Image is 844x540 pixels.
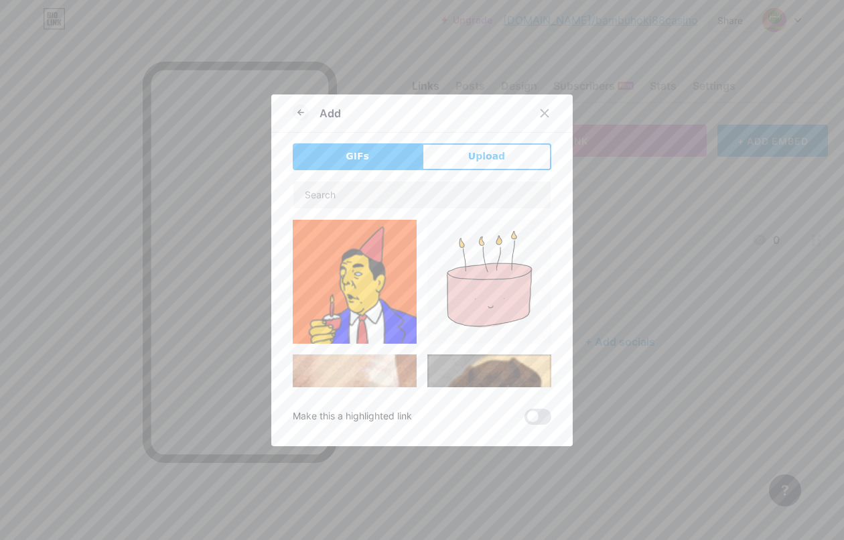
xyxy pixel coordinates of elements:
span: Upload [468,149,505,163]
img: Gihpy [293,354,417,478]
button: Upload [422,143,551,170]
span: GIFs [346,149,369,163]
button: GIFs [293,143,422,170]
img: Gihpy [293,220,417,344]
input: Search [293,182,551,208]
div: Add [320,105,341,121]
img: Gihpy [427,354,551,502]
div: Make this a highlighted link [293,409,412,425]
img: Gihpy [427,220,551,344]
